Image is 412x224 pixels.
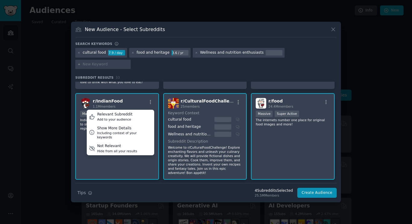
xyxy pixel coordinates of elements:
div: Wellness and nutrition enthusiasts [200,50,264,55]
h3: New Audience - Select Subreddits [85,26,165,33]
div: Add to your audience [97,117,133,121]
div: 4 Subreddit s Selected [255,188,293,194]
p: Indian Food is your step by [PERSON_NAME] to simple and delicious home cooking. From regional Ind... [80,118,154,131]
div: Relevant Subreddit [97,112,133,117]
div: Super Active [275,111,299,117]
span: r/ IndianFood [93,99,123,103]
div: cultural food [83,50,106,55]
img: food [256,98,266,109]
div: food and heritage [136,50,169,55]
p: The internets number one place for original food images and more! [256,118,330,126]
span: r/ CulturalFoodChallenge [181,99,238,103]
dt: Keyword Context [168,111,240,116]
span: Tips [77,190,86,196]
img: IndianFood [80,98,91,109]
div: cultural food [168,117,213,122]
span: 33 [116,76,120,79]
div: Massive [80,111,97,117]
div: Not Relevant [97,144,137,149]
div: 3.6 / yr [172,50,189,55]
div: food and heritage [168,124,213,130]
button: Create Audience [297,188,337,198]
div: 7.9 / day [108,50,125,55]
button: Tips [75,188,94,198]
div: Show More Details [97,126,152,131]
dt: Subreddit Description [168,139,242,144]
h3: Search keywords [75,42,112,46]
p: Welcome to r/CulturalFoodChallenge! Explore enchanting flavors and unleash your culinary creativi... [168,145,242,175]
span: 1.1M members [93,105,116,108]
div: Hide from all your results [97,149,137,153]
div: Wellness and nutrition enthusiasts [168,132,213,137]
div: Including context of your keywords [97,131,152,139]
img: CulturalFoodChallenge [168,98,179,109]
span: 25 members [181,105,200,108]
div: Massive [256,111,273,117]
span: Subreddit Results [75,75,114,80]
span: r/ food [268,99,282,103]
span: 24.4M members [268,105,293,108]
div: 25.5M Members [255,193,293,197]
input: New Keyword [83,62,129,67]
